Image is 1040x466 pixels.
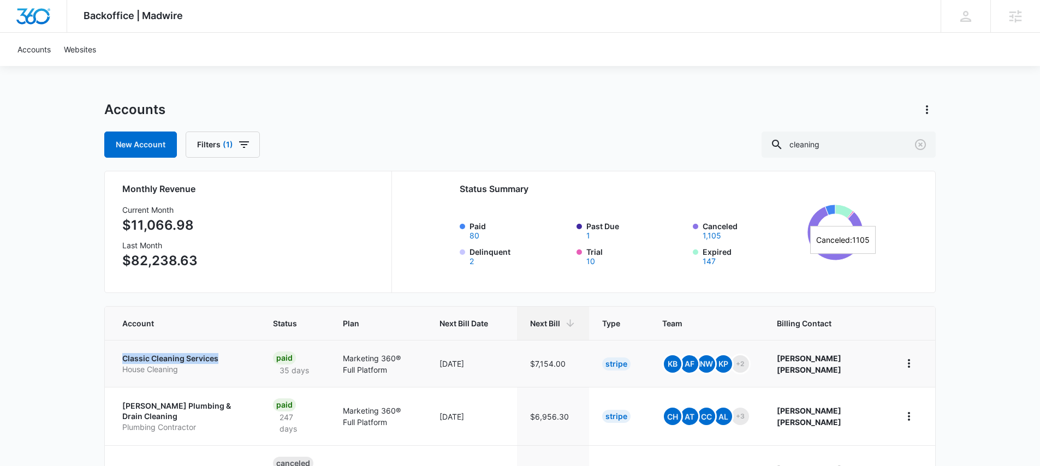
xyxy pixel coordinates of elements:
td: [DATE] [426,340,517,387]
input: Search [762,132,936,158]
a: New Account [104,132,177,158]
button: Actions [918,101,936,118]
span: KB [664,355,681,373]
span: CH [664,408,681,425]
tspan: 1,345 [821,225,849,239]
span: Backoffice | Madwire [84,10,183,21]
a: Accounts [11,33,57,66]
strong: [PERSON_NAME] [PERSON_NAME] [777,406,841,427]
label: Trial [586,246,687,265]
p: Marketing 360® Full Platform [343,353,413,375]
h2: Status Summary [460,182,863,195]
strong: [PERSON_NAME] [PERSON_NAME] [777,354,841,374]
span: At [681,408,698,425]
span: Account [122,318,231,329]
p: $82,238.63 [122,251,198,271]
h3: Last Month [122,240,198,251]
td: [DATE] [426,387,517,445]
h2: Monthly Revenue [122,182,378,195]
button: home [900,408,918,425]
span: +3 [732,408,749,425]
div: Paid [273,351,296,365]
td: $6,956.30 [517,387,589,445]
label: Expired [703,246,803,265]
label: Delinquent [470,246,570,265]
p: Marketing 360® Full Platform [343,405,413,428]
button: Trial [586,258,595,265]
p: [PERSON_NAME] Plumbing & Drain Cleaning [122,401,247,422]
p: Classic Cleaning Services [122,353,247,364]
span: CC [698,408,715,425]
a: [PERSON_NAME] Plumbing & Drain CleaningPlumbing Contractor [122,401,247,433]
span: Billing Contact [777,318,875,329]
button: Delinquent [470,258,474,265]
span: Next Bill [530,318,560,329]
button: Past Due [586,232,590,240]
p: 247 days [273,411,317,434]
span: Team [662,318,735,329]
p: Plumbing Contractor [122,422,247,433]
h1: Accounts [104,101,165,118]
span: Plan [343,318,413,329]
div: Paid [273,398,296,411]
span: +2 [732,355,749,373]
button: Expired [703,258,716,265]
td: $7,154.00 [517,340,589,387]
button: Clear [912,136,929,153]
h3: Current Month [122,204,198,216]
label: Canceled [703,220,803,240]
button: Paid [470,232,479,240]
div: Stripe [602,357,631,371]
p: House Cleaning [122,364,247,375]
span: Next Bill Date [439,318,488,329]
span: (1) [223,141,233,148]
button: home [900,355,918,372]
a: Classic Cleaning ServicesHouse Cleaning [122,353,247,374]
a: Websites [57,33,103,66]
label: Paid [470,220,570,240]
div: Stripe [602,410,631,423]
p: $11,066.98 [122,216,198,235]
span: AL [715,408,732,425]
button: Filters(1) [186,132,260,158]
span: KP [715,355,732,373]
span: NW [698,355,715,373]
button: Canceled [703,232,721,240]
p: 35 days [273,365,316,376]
span: AF [681,355,698,373]
label: Past Due [586,220,687,240]
span: Type [602,318,620,329]
span: Status [273,318,301,329]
